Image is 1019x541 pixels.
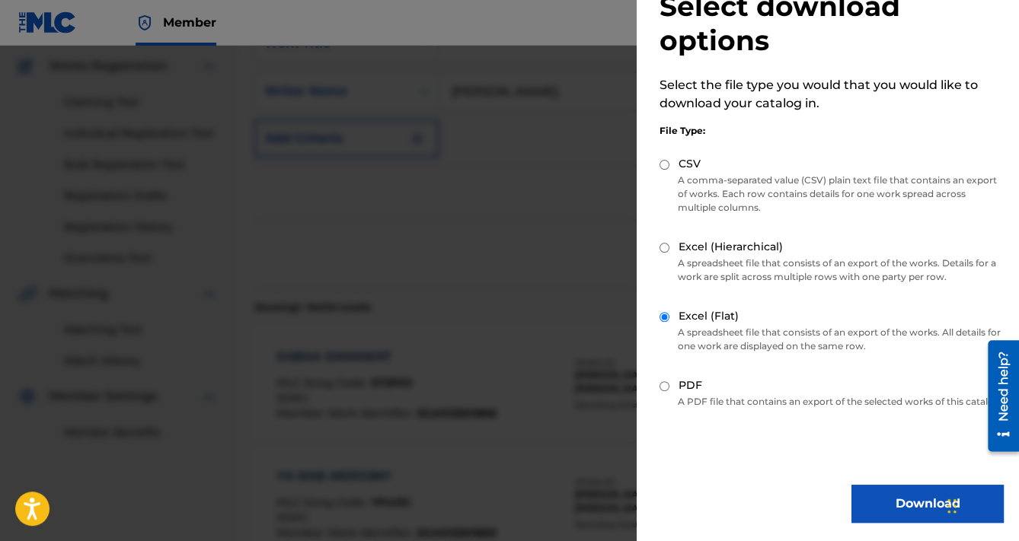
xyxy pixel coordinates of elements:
iframe: Resource Center [976,334,1019,457]
label: Excel (Hierarchical) [679,239,783,255]
p: Select the file type you would that you would like to download your catalog in. [660,76,1004,113]
label: Excel (Flat) [679,308,739,324]
div: Drag [947,483,957,529]
p: A spreadsheet file that consists of an export of the works. All details for one work are displaye... [660,326,1004,353]
p: A comma-separated value (CSV) plain text file that contains an export of works. Each row contains... [660,173,1004,215]
button: Download [851,485,1004,523]
label: PDF [679,377,702,393]
img: Top Rightsholder [136,14,154,32]
span: Member [163,14,216,31]
p: A PDF file that contains an export of the selected works of this catalog. [660,395,1004,409]
label: CSV [679,156,701,172]
img: MLC Logo [18,11,77,33]
p: A spreadsheet file that consists of an export of the works. Details for a work are split across m... [660,256,1004,284]
iframe: Chat Widget [943,468,1019,541]
div: File Type: [660,124,1004,138]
